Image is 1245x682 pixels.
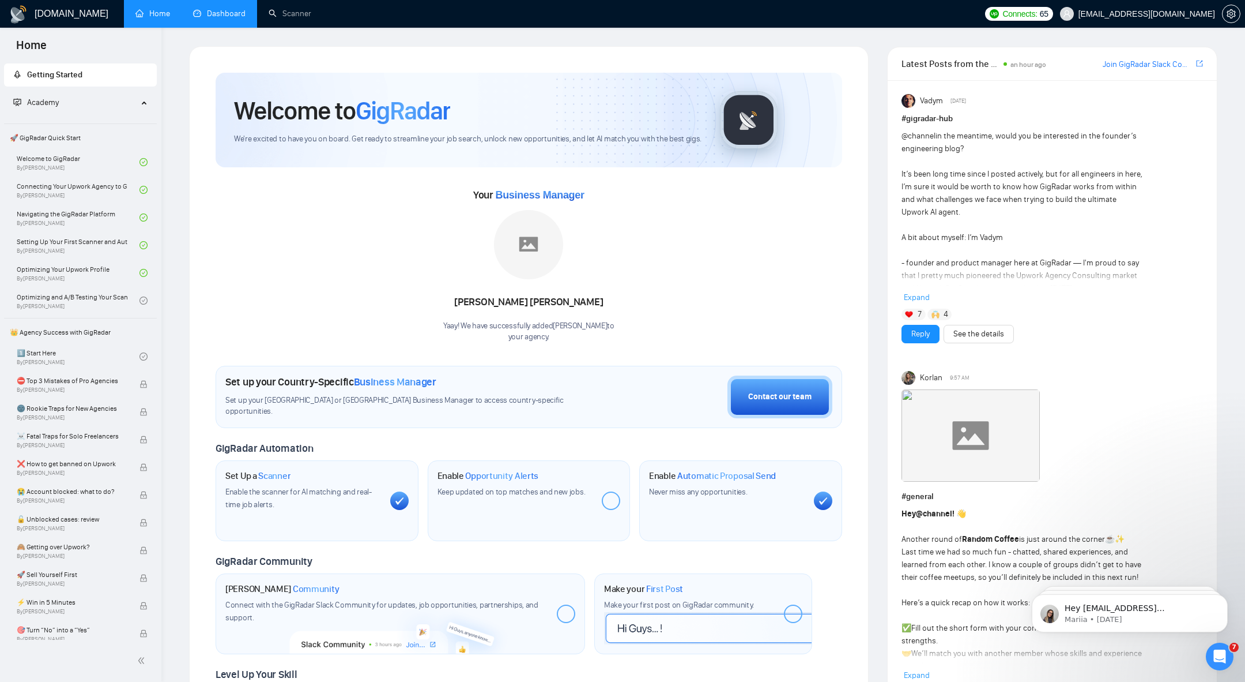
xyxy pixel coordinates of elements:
span: Set up your [GEOGRAPHIC_DATA] or [GEOGRAPHIC_DATA] Business Manager to access country-specific op... [225,395,590,417]
span: 🌚 Rookie Traps for New Agencies [17,403,127,414]
span: 9:57 AM [950,373,969,383]
span: [DATE] [950,96,966,106]
h1: # gigradar-hub [901,113,1203,125]
a: homeHome [135,9,170,18]
span: By [PERSON_NAME] [17,525,127,532]
img: F09JWBR8KB8-Coffee%20chat%20round%202.gif [901,389,1040,482]
span: Home [7,37,56,61]
p: your agency . [443,332,614,343]
span: By [PERSON_NAME] [17,580,127,587]
span: By [PERSON_NAME] [17,636,127,643]
img: 🙌 [931,310,940,318]
a: 1️⃣ Start HereBy[PERSON_NAME] [17,344,139,369]
span: rocket [13,70,21,78]
img: Vadym [901,94,915,108]
span: @channel [916,509,952,519]
span: Your [473,189,584,201]
span: Make your first post on GigRadar community. [604,600,754,610]
h1: [PERSON_NAME] [225,583,339,595]
span: By [PERSON_NAME] [17,387,127,394]
iframe: Intercom notifications message [1014,570,1245,651]
a: setting [1222,9,1240,18]
span: 7 [918,309,922,320]
p: Message from Mariia, sent 2w ago [50,44,199,55]
span: Enable the scanner for AI matching and real-time job alerts. [225,487,372,509]
span: Academy [27,98,59,107]
img: slackcommunity-bg.png [290,601,511,654]
span: lock [139,602,148,610]
span: By [PERSON_NAME] [17,470,127,477]
h1: Make your [604,583,683,595]
a: Optimizing and A/B Testing Your Scanner for Better ResultsBy[PERSON_NAME] [17,288,139,313]
span: ⛔ Top 3 Mistakes of Pro Agencies [17,375,127,387]
a: export [1196,58,1203,69]
span: By [PERSON_NAME] [17,608,127,615]
span: ⚡ Win in 5 Minutes [17,597,127,608]
span: By [PERSON_NAME] [17,414,127,421]
span: 4 [944,309,948,320]
span: Community [293,583,339,595]
a: Navigating the GigRadar PlatformBy[PERSON_NAME] [17,205,139,230]
a: Connecting Your Upwork Agency to GigRadarBy[PERSON_NAME] [17,177,139,203]
strong: Random Coffee [962,534,1019,544]
span: Expand [904,293,930,302]
button: Reply [901,325,940,343]
span: 😭 Account blocked: what to do? [17,486,127,497]
span: First Post [646,583,683,595]
span: Academy [13,98,59,107]
span: Expand [904,670,930,680]
a: Welcome to GigRadarBy[PERSON_NAME] [17,149,139,175]
span: lock [139,436,148,444]
img: upwork-logo.png [990,9,999,18]
span: user [1063,10,1071,18]
a: Optimizing Your Upwork ProfileBy[PERSON_NAME] [17,260,139,286]
strong: Hey ! [901,509,954,519]
h1: Set Up a [225,470,290,482]
span: 🤝 [901,649,911,658]
span: lock [139,519,148,527]
a: dashboardDashboard [193,9,246,18]
span: 🚀 GigRadar Quick Start [5,126,156,149]
span: lock [139,463,148,471]
span: check-circle [139,158,148,166]
span: 👋 [956,509,966,519]
span: @channel [901,131,935,141]
span: GigRadar Community [216,555,312,568]
span: Level Up Your Skill [216,668,297,681]
span: Hey [EMAIL_ADDRESS][DOMAIN_NAME], Looks like your Upwork agency FutureSells ran out of connects. ... [50,33,199,192]
span: GigRadar Automation [216,442,313,455]
span: Business Manager [354,376,436,388]
span: Automatic Proposal Send [677,470,776,482]
span: ✅ [901,623,911,633]
button: setting [1222,5,1240,23]
span: We're excited to have you on board. Get ready to streamline your job search, unlock new opportuni... [234,134,701,145]
span: check-circle [139,297,148,305]
span: Vadym [920,95,943,107]
span: 👑 Agency Success with GigRadar [5,321,156,344]
div: Yaay! We have successfully added [PERSON_NAME] to [443,321,614,343]
span: lock [139,380,148,388]
a: Reply [911,328,930,340]
span: Latest Posts from the GigRadar Community [901,57,1000,71]
span: ✨ [1115,534,1125,544]
span: By [PERSON_NAME] [17,442,127,449]
span: an hour ago [1010,61,1046,69]
span: Business Manager [495,189,584,201]
span: lock [139,574,148,582]
span: lock [139,491,148,499]
span: Getting Started [27,70,82,80]
span: Never miss any opportunities. [649,487,747,497]
span: By [PERSON_NAME] [17,553,127,560]
div: [PERSON_NAME] [PERSON_NAME] [443,293,614,312]
span: lock [139,629,148,638]
h1: # general [901,490,1203,503]
span: Korlan [920,372,942,384]
h1: Set up your Country-Specific [225,376,436,388]
img: ❤️ [905,310,913,318]
img: logo [9,5,28,24]
span: ☕ [1105,534,1115,544]
h1: Enable [649,470,776,482]
span: GigRadar [356,95,450,126]
span: Keep updated on top matches and new jobs. [437,487,586,497]
span: check-circle [139,241,148,249]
